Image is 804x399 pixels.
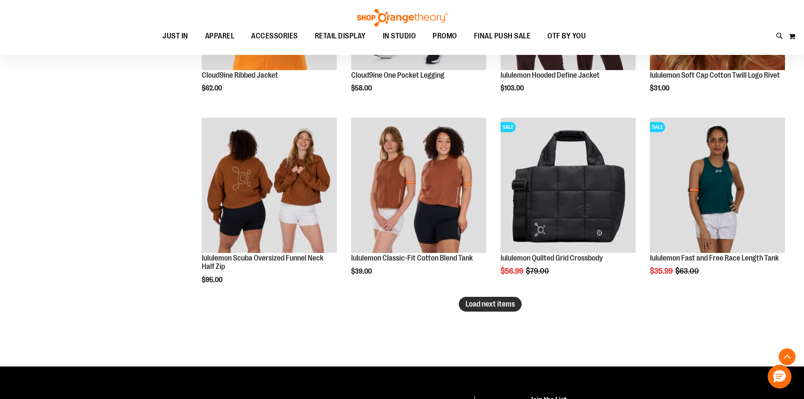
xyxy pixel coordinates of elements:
a: lululemon Quilted Grid Crossbody [501,254,603,262]
img: lululemon Quilted Grid Crossbody [501,118,636,253]
span: SALE [650,122,665,132]
span: $62.00 [202,84,223,92]
div: product [646,114,789,297]
span: $95.00 [202,276,224,284]
div: product [496,114,640,297]
a: FINAL PUSH SALE [466,27,539,46]
a: Main view of 2024 August lululemon Fast and Free Race Length TankSALE [650,118,785,254]
a: lululemon Fast and Free Race Length Tank [650,254,779,262]
a: IN STUDIO [374,27,425,46]
span: $35.99 [650,267,674,275]
button: Back To Top [779,348,796,365]
span: JUST IN [162,27,188,46]
span: $103.00 [501,84,525,92]
a: ACCESSORIES [243,27,306,46]
img: Main view of lululemon Womens Scuba Oversized Funnel Neck [202,118,337,253]
span: $58.00 [351,84,373,92]
img: Shop Orangetheory [356,9,449,27]
span: PROMO [433,27,457,46]
span: OTF BY YOU [547,27,586,46]
a: PROMO [424,27,466,46]
a: Cloud9ine One Pocket Legging [351,71,444,79]
a: lululemon Hooded Define Jacket [501,71,600,79]
a: lululemon Soft Cap Cotton Twill Logo Rivet [650,71,780,79]
span: RETAIL DISPLAY [315,27,366,46]
span: ACCESSORIES [251,27,298,46]
span: SALE [501,122,516,132]
a: Cloud9ine Ribbed Jacket [202,71,278,79]
span: $56.99 [501,267,525,275]
a: Main view of lululemon Womens Scuba Oversized Funnel Neck [202,118,337,254]
a: JUST IN [154,27,197,46]
span: $39.00 [351,268,373,275]
img: Main view of 2024 August lululemon Fast and Free Race Length Tank [650,118,785,253]
div: product [198,114,341,305]
a: lululemon Classic-Fit Cotton Blend Tank [351,118,486,254]
a: RETAIL DISPLAY [306,27,374,46]
span: $63.00 [675,267,700,275]
span: $79.00 [526,267,550,275]
span: FINAL PUSH SALE [474,27,531,46]
img: lululemon Classic-Fit Cotton Blend Tank [351,118,486,253]
span: APPAREL [205,27,235,46]
button: Hello, have a question? Let’s chat. [768,365,791,388]
span: Load next items [466,300,515,308]
span: $31.00 [650,84,671,92]
a: lululemon Scuba Oversized Funnel Neck Half Zip [202,254,323,271]
a: OTF BY YOU [539,27,594,46]
a: lululemon Classic-Fit Cotton Blend Tank [351,254,473,262]
div: product [347,114,490,297]
a: APPAREL [197,27,243,46]
a: lululemon Quilted Grid CrossbodySALE [501,118,636,254]
button: Load next items [459,297,522,312]
span: IN STUDIO [383,27,416,46]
